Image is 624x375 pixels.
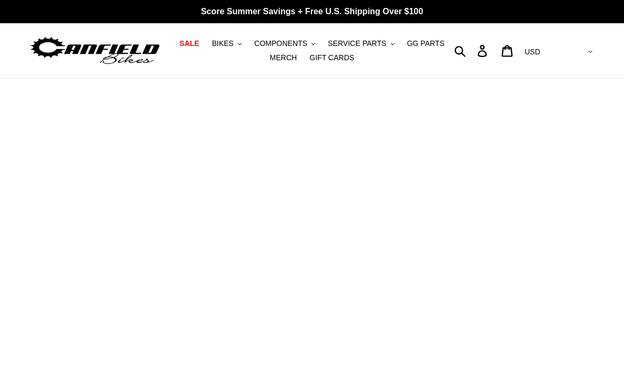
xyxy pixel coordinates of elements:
[207,36,247,51] button: BIKES
[29,34,161,68] img: Canfield Bikes
[174,36,204,51] a: SALE
[264,51,302,65] a: MERCH
[309,53,354,62] span: GIFT CARDS
[304,51,360,65] a: GIFT CARDS
[249,36,320,51] button: COMPONENTS
[212,39,234,48] span: BIKES
[407,39,444,48] span: GG PARTS
[179,39,199,48] span: SALE
[270,53,297,62] span: MERCH
[254,39,307,48] span: COMPONENTS
[323,36,399,51] button: SERVICE PARTS
[401,36,449,51] a: GG PARTS
[328,39,386,48] span: SERVICE PARTS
